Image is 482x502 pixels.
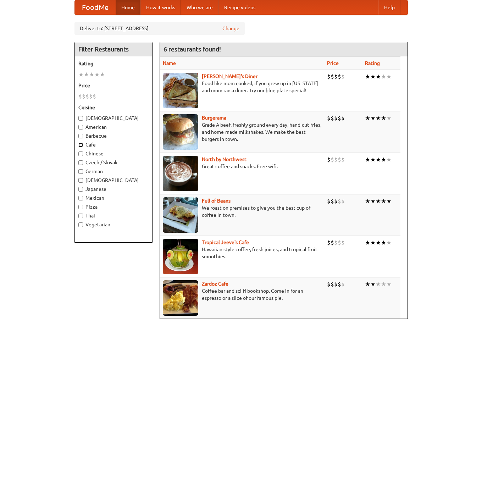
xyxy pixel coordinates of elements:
[202,156,246,162] a: North by Northwest
[202,239,249,245] a: Tropical Jeeve's Cafe
[78,186,149,193] label: Japanese
[163,60,176,66] a: Name
[370,280,376,288] li: ★
[202,73,257,79] a: [PERSON_NAME]'s Diner
[78,222,83,227] input: Vegetarian
[78,93,82,100] li: $
[327,280,331,288] li: $
[376,280,381,288] li: ★
[163,73,198,108] img: sallys.jpg
[78,115,149,122] label: [DEMOGRAPHIC_DATA]
[365,114,370,122] li: ★
[381,114,386,122] li: ★
[338,114,341,122] li: $
[74,22,245,35] div: Deliver to: [STREET_ADDRESS]
[78,132,149,139] label: Barbecue
[78,141,149,148] label: Cafe
[78,221,149,228] label: Vegetarian
[78,125,83,129] input: American
[341,197,345,205] li: $
[94,71,100,78] li: ★
[82,93,85,100] li: $
[381,156,386,164] li: ★
[365,280,370,288] li: ★
[331,156,334,164] li: $
[381,239,386,247] li: ★
[386,197,392,205] li: ★
[331,114,334,122] li: $
[78,134,83,138] input: Barbecue
[327,197,331,205] li: $
[78,196,83,200] input: Mexican
[378,0,400,15] a: Help
[341,73,345,81] li: $
[78,203,149,210] label: Pizza
[84,71,89,78] li: ★
[78,104,149,111] h5: Cuisine
[365,197,370,205] li: ★
[331,239,334,247] li: $
[163,246,321,260] p: Hawaiian style coffee, fresh juices, and tropical fruit smoothies.
[222,25,239,32] a: Change
[78,82,149,89] h5: Price
[89,93,93,100] li: $
[381,197,386,205] li: ★
[338,197,341,205] li: $
[163,121,321,143] p: Grade A beef, freshly ground every day, hand-cut fries, and home-made milkshakes. We make the bes...
[75,42,152,56] h4: Filter Restaurants
[334,73,338,81] li: $
[341,280,345,288] li: $
[78,143,83,147] input: Cafe
[370,239,376,247] li: ★
[338,156,341,164] li: $
[89,71,94,78] li: ★
[386,114,392,122] li: ★
[370,197,376,205] li: ★
[341,156,345,164] li: $
[334,114,338,122] li: $
[116,0,140,15] a: Home
[78,187,83,192] input: Japanese
[338,73,341,81] li: $
[75,0,116,15] a: FoodMe
[78,168,149,175] label: German
[341,114,345,122] li: $
[376,239,381,247] li: ★
[164,46,221,53] ng-pluralize: 6 restaurants found!
[163,197,198,233] img: beans.jpg
[341,239,345,247] li: $
[78,71,84,78] li: ★
[202,198,231,204] a: Full of Beans
[365,156,370,164] li: ★
[163,239,198,274] img: jeeves.jpg
[163,80,321,94] p: Food like mom cooked, if you grew up in [US_STATE] and mom ran a diner. Try our blue plate special!
[331,197,334,205] li: $
[78,212,149,219] label: Thai
[78,214,83,218] input: Thai
[370,114,376,122] li: ★
[163,280,198,316] img: zardoz.jpg
[376,197,381,205] li: ★
[78,159,149,166] label: Czech / Slovak
[338,239,341,247] li: $
[365,239,370,247] li: ★
[100,71,105,78] li: ★
[327,156,331,164] li: $
[163,163,321,170] p: Great coffee and snacks. Free wifi.
[376,73,381,81] li: ★
[376,114,381,122] li: ★
[386,73,392,81] li: ★
[78,123,149,131] label: American
[386,156,392,164] li: ★
[181,0,218,15] a: Who we are
[331,73,334,81] li: $
[386,280,392,288] li: ★
[163,156,198,191] img: north.jpg
[202,115,226,121] a: Burgerama
[365,60,380,66] a: Rating
[334,156,338,164] li: $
